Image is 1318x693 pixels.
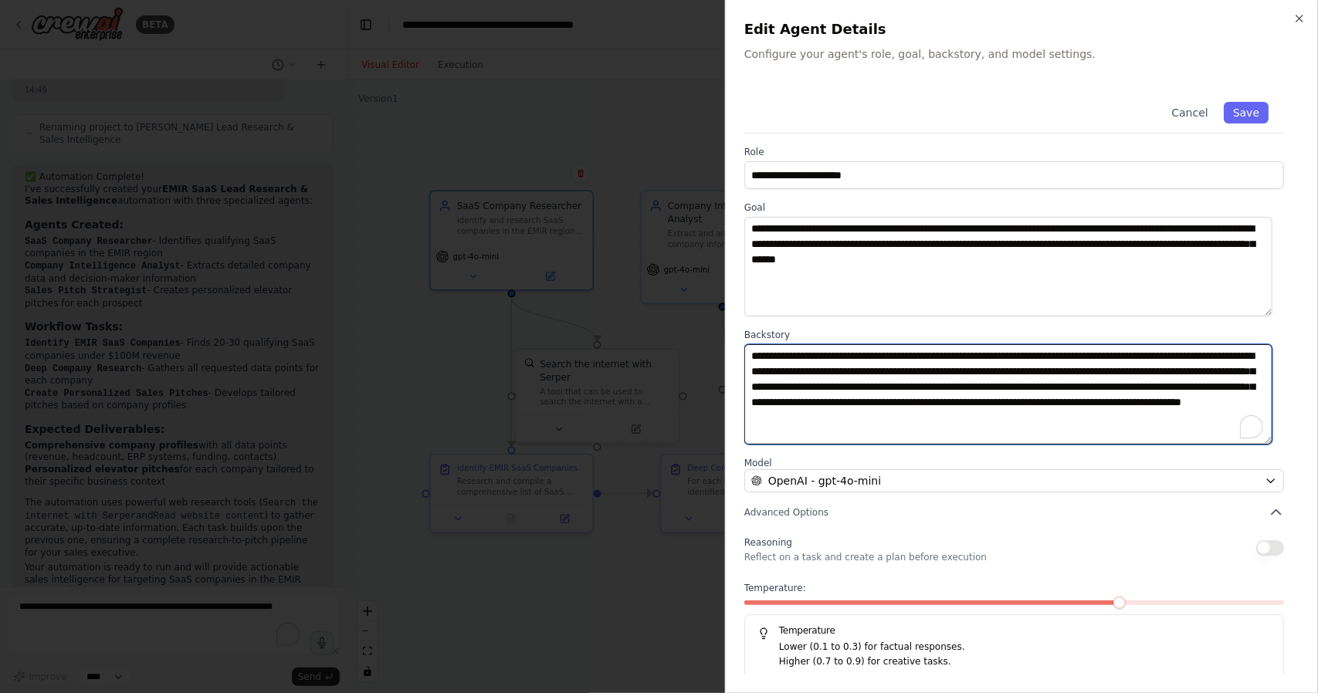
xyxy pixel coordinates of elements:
[744,537,792,548] span: Reasoning
[779,654,1271,670] p: Higher (0.7 to 0.9) for creative tasks.
[744,457,1284,469] label: Model
[744,582,806,594] span: Temperature:
[779,640,1271,655] p: Lower (0.1 to 0.3) for factual responses.
[744,505,1284,520] button: Advanced Options
[744,551,987,563] p: Reflect on a task and create a plan before execution
[768,473,881,488] span: OpenAI - gpt-4o-mini
[744,46,1299,62] p: Configure your agent's role, goal, backstory, and model settings.
[744,469,1284,492] button: OpenAI - gpt-4o-mini
[744,506,828,519] span: Advanced Options
[744,329,1284,341] label: Backstory
[1224,102,1269,123] button: Save
[744,201,1284,214] label: Goal
[1162,102,1217,123] button: Cancel
[757,624,1271,637] h5: Temperature
[744,344,1272,444] textarea: To enrich screen reader interactions, please activate Accessibility in Grammarly extension settings
[744,146,1284,158] label: Role
[744,19,1299,40] h2: Edit Agent Details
